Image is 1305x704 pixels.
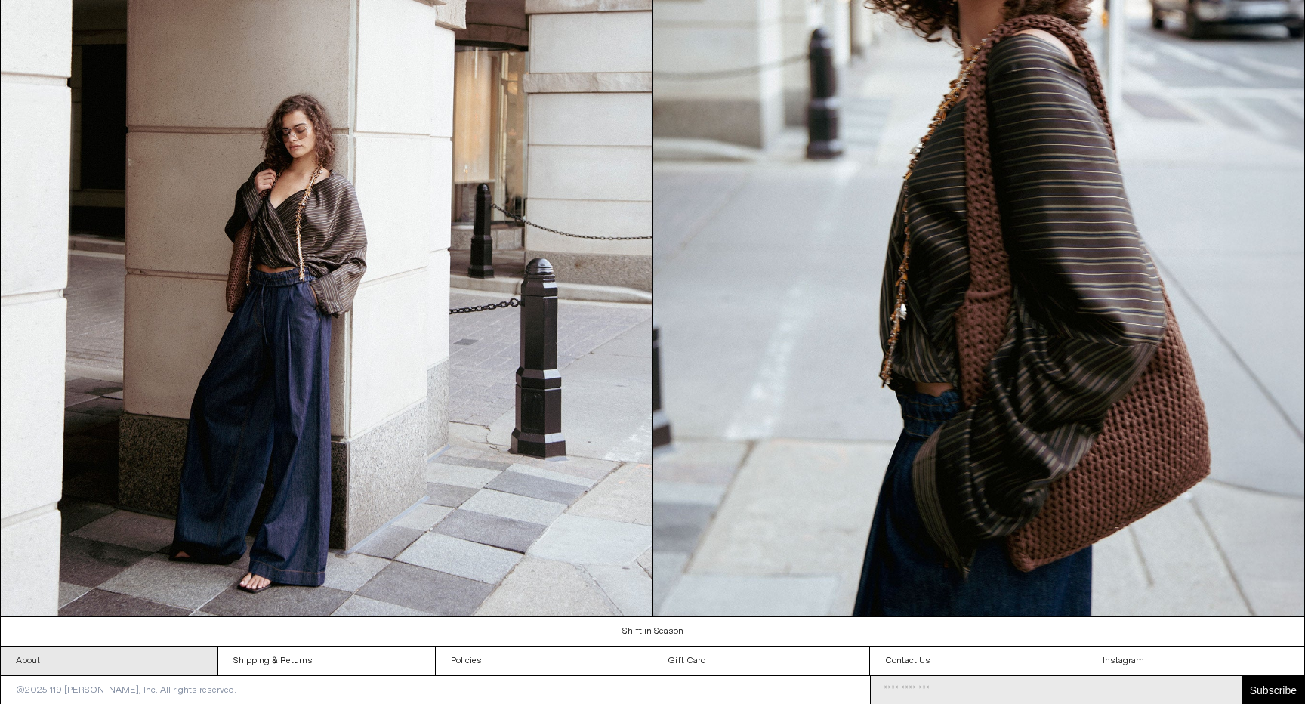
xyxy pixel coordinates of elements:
[218,647,435,675] a: Shipping & Returns
[436,647,652,675] a: Policies
[1,617,1305,646] a: Shift in Season
[652,647,869,675] a: Gift Card
[870,647,1087,675] a: Contact Us
[1087,647,1304,675] a: Instagram
[1,647,217,675] a: About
